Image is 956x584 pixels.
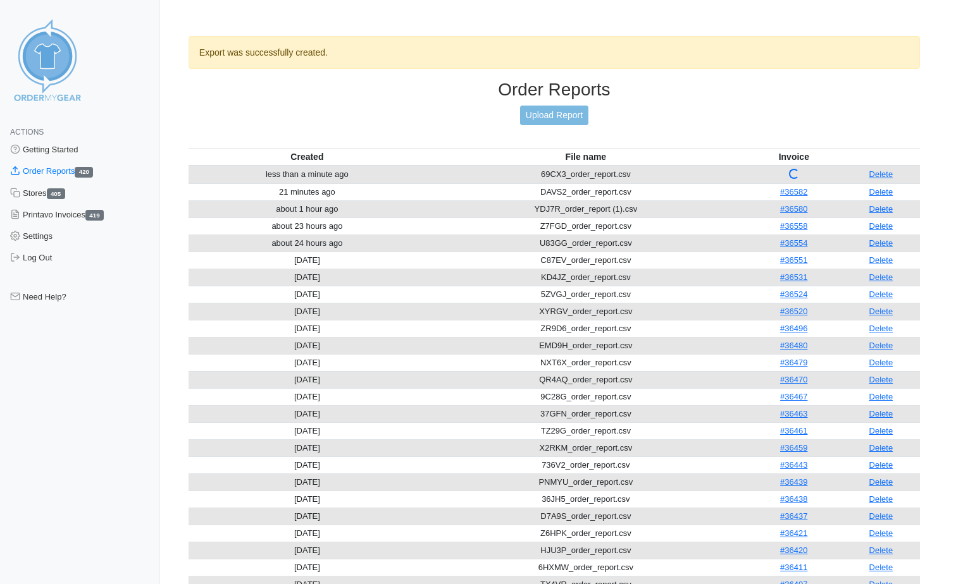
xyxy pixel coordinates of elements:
td: [DATE] [189,303,426,320]
td: [DATE] [189,422,426,439]
td: [DATE] [189,525,426,542]
a: Delete [869,358,893,367]
td: 736V2_order_report.csv [426,456,746,473]
a: #36558 [780,221,807,231]
a: Delete [869,307,893,316]
a: #36580 [780,204,807,214]
a: Delete [869,341,893,350]
td: about 24 hours ago [189,234,426,252]
a: Delete [869,443,893,453]
td: Z6HPK_order_report.csv [426,525,746,542]
td: ZR9D6_order_report.csv [426,320,746,337]
td: [DATE] [189,269,426,286]
a: #36459 [780,443,807,453]
a: Delete [869,477,893,487]
a: Delete [869,460,893,470]
td: PNMYU_order_report.csv [426,473,746,490]
div: Export was successfully created. [189,36,920,69]
td: [DATE] [189,405,426,422]
th: File name [426,148,746,166]
td: [DATE] [189,371,426,388]
td: QR4AQ_order_report.csv [426,371,746,388]
a: #36554 [780,238,807,248]
td: less than a minute ago [189,166,426,184]
a: Delete [869,545,893,555]
td: 5ZVGJ_order_report.csv [426,286,746,303]
td: [DATE] [189,439,426,456]
a: Delete [869,563,893,572]
a: Delete [869,289,893,299]
a: Delete [869,409,893,418]
td: TZ29G_order_report.csv [426,422,746,439]
a: #36439 [780,477,807,487]
a: #36582 [780,187,807,197]
td: about 1 hour ago [189,200,426,217]
a: #36420 [780,545,807,555]
a: #36438 [780,494,807,504]
a: #36520 [780,307,807,316]
a: Delete [869,255,893,265]
td: DAVS2_order_report.csv [426,183,746,200]
a: Delete [869,375,893,384]
td: 69CX3_order_report.csv [426,166,746,184]
td: [DATE] [189,337,426,354]
a: Delete [869,238,893,248]
td: 9C28G_order_report.csv [426,388,746,405]
td: C87EV_order_report.csv [426,252,746,269]
td: [DATE] [189,354,426,371]
a: #36524 [780,289,807,299]
a: Delete [869,528,893,538]
td: Z7FGD_order_report.csv [426,217,746,234]
a: #36463 [780,409,807,418]
a: #36470 [780,375,807,384]
td: [DATE] [189,286,426,303]
td: XYRGV_order_report.csv [426,303,746,320]
td: [DATE] [189,473,426,490]
td: 36JH5_order_report.csv [426,490,746,508]
span: 405 [47,188,65,199]
a: #36496 [780,324,807,333]
td: [DATE] [189,388,426,405]
a: #36479 [780,358,807,367]
td: [DATE] [189,456,426,473]
a: #36443 [780,460,807,470]
a: Delete [869,204,893,214]
span: Actions [10,128,44,137]
td: [DATE] [189,490,426,508]
h3: Order Reports [189,79,920,100]
td: [DATE] [189,252,426,269]
a: Delete [869,426,893,435]
span: 420 [75,167,93,178]
th: Invoice [746,148,842,166]
td: [DATE] [189,559,426,576]
a: #36421 [780,528,807,538]
a: #36467 [780,392,807,401]
span: 419 [85,210,104,221]
td: D7A9S_order_report.csv [426,508,746,525]
td: [DATE] [189,542,426,559]
td: X2RKM_order_report.csv [426,439,746,456]
a: Delete [869,169,893,179]
a: Delete [869,511,893,521]
td: NXT6X_order_report.csv [426,354,746,371]
td: 6HXMW_order_report.csv [426,559,746,576]
a: #36551 [780,255,807,265]
a: Delete [869,392,893,401]
a: #36480 [780,341,807,350]
a: Delete [869,272,893,282]
a: Delete [869,187,893,197]
a: #36437 [780,511,807,521]
a: #36461 [780,426,807,435]
td: [DATE] [189,508,426,525]
td: HJU3P_order_report.csv [426,542,746,559]
a: Upload Report [520,106,588,125]
td: [DATE] [189,320,426,337]
td: 37GFN_order_report.csv [426,405,746,422]
td: U83GG_order_report.csv [426,234,746,252]
a: Delete [869,494,893,504]
a: Delete [869,221,893,231]
td: EMD9H_order_report.csv [426,337,746,354]
td: about 23 hours ago [189,217,426,234]
td: YDJ7R_order_report (1).csv [426,200,746,217]
a: #36411 [780,563,807,572]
